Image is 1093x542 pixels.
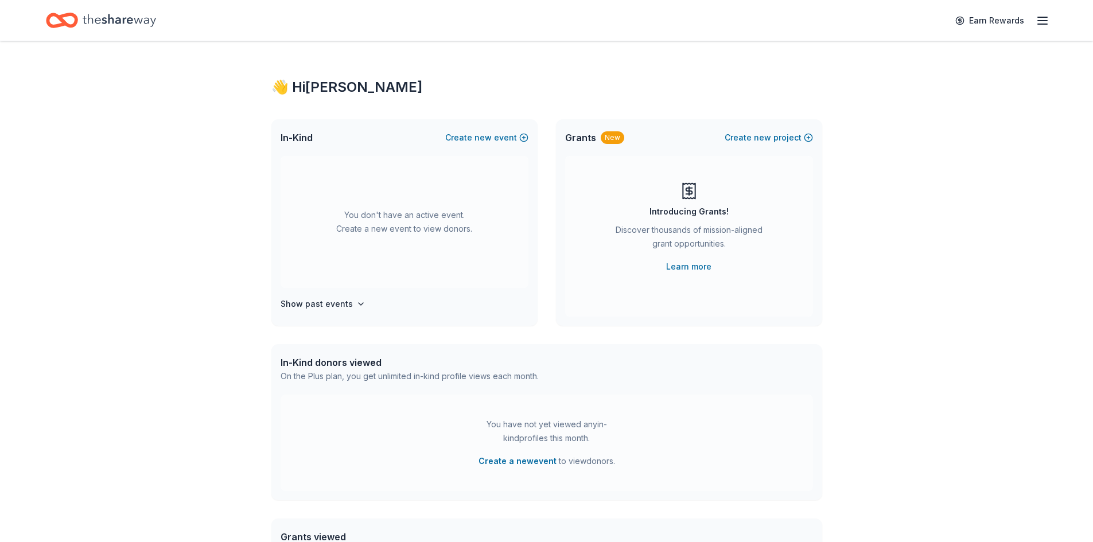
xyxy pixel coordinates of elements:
[611,223,767,255] div: Discover thousands of mission-aligned grant opportunities.
[46,7,156,34] a: Home
[281,356,539,369] div: In-Kind donors viewed
[601,131,624,144] div: New
[281,156,528,288] div: You don't have an active event. Create a new event to view donors.
[649,205,729,219] div: Introducing Grants!
[271,78,822,96] div: 👋 Hi [PERSON_NAME]
[754,131,771,145] span: new
[281,297,353,311] h4: Show past events
[479,454,557,468] button: Create a newevent
[281,369,539,383] div: On the Plus plan, you get unlimited in-kind profile views each month.
[565,131,596,145] span: Grants
[725,131,813,145] button: Createnewproject
[281,131,313,145] span: In-Kind
[445,131,528,145] button: Createnewevent
[474,131,492,145] span: new
[475,418,619,445] div: You have not yet viewed any in-kind profiles this month.
[479,454,615,468] span: to view donors .
[948,10,1031,31] a: Earn Rewards
[281,297,365,311] button: Show past events
[666,260,711,274] a: Learn more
